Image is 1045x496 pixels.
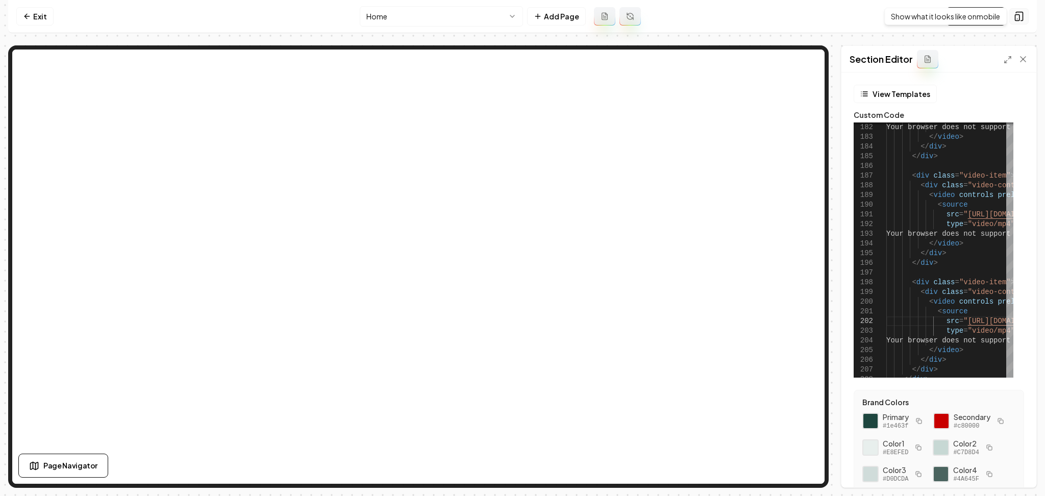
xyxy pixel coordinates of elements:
[920,181,925,189] span: <
[854,111,1024,118] label: Custom Code
[942,356,946,364] span: >
[912,171,916,180] span: <
[929,133,938,141] span: </
[968,327,1015,335] span: "video/mp4"
[954,422,990,430] span: #c80000
[883,475,908,483] span: #D0DCDA
[854,268,873,278] div: 197
[916,171,929,180] span: div
[883,412,909,422] span: Primary
[929,142,942,151] span: div
[920,249,929,257] span: </
[854,122,873,132] div: 182
[854,85,937,103] button: View Templates
[959,191,993,199] span: controls
[920,152,933,160] span: div
[884,8,1007,25] div: Show what it looks like on mobile
[938,307,942,315] span: <
[912,365,920,374] span: </
[883,449,908,457] span: #E8EFED
[933,171,955,180] span: class
[854,152,873,161] div: 185
[938,133,959,141] span: video
[942,142,946,151] span: >
[850,52,913,66] h2: Section Editor
[854,249,873,258] div: 195
[968,317,1045,325] span: [URL][DOMAIN_NAME]
[16,7,54,26] a: Exit
[854,258,873,268] div: 196
[929,356,942,364] span: div
[854,229,873,239] div: 193
[933,466,949,482] div: Click to copy #4A645F
[925,288,938,296] span: div
[883,438,908,449] span: Color 1
[854,316,873,326] div: 202
[968,181,1041,189] span: "video-container"
[854,278,873,287] div: 198
[953,475,979,483] span: #4A645F
[959,239,963,247] span: >
[862,439,879,456] div: Click to copy #E8EFED
[933,278,955,286] span: class
[947,317,959,325] span: src
[963,220,967,228] span: =
[854,287,873,297] div: 199
[953,449,979,457] span: #C7D8D4
[912,278,916,286] span: <
[938,239,959,247] span: video
[854,365,873,375] div: 207
[920,365,933,374] span: div
[854,132,873,142] div: 183
[959,317,963,325] span: =
[959,171,1011,180] span: "video-item"
[854,336,873,345] div: 204
[963,288,967,296] span: =
[912,152,920,160] span: </
[920,259,933,267] span: div
[959,297,993,306] span: controls
[916,278,929,286] span: div
[942,307,967,315] span: source
[998,297,1028,306] span: preload
[43,460,97,471] span: Page Navigator
[968,210,1045,218] span: [URL][DOMAIN_NAME]
[883,465,908,475] span: Color 3
[938,346,959,354] span: video
[929,346,938,354] span: </
[18,454,108,478] button: Page Navigator
[947,220,964,228] span: type
[968,220,1015,228] span: "video/mp4"
[959,278,1011,286] span: "video-item"
[862,399,1015,406] label: Brand Colors
[854,181,873,190] div: 188
[862,413,879,429] div: Click to copy primary color
[959,346,963,354] span: >
[959,133,963,141] span: >
[933,152,937,160] span: >
[947,327,964,335] span: type
[963,327,967,335] span: =
[953,465,979,475] span: Color 4
[594,7,615,26] button: Add admin page prompt
[933,297,955,306] span: video
[942,201,967,209] span: source
[942,181,963,189] span: class
[854,326,873,336] div: 203
[955,278,959,286] span: =
[933,365,937,374] span: >
[933,413,950,429] div: Click to copy secondary color
[959,210,963,218] span: =
[854,190,873,200] div: 189
[854,355,873,365] div: 206
[953,438,979,449] span: Color 2
[942,288,963,296] span: class
[929,297,933,306] span: <
[954,412,990,422] span: Secondary
[854,142,873,152] div: 184
[854,200,873,210] div: 190
[963,210,967,218] span: "
[917,50,938,68] button: Add admin section prompt
[933,259,937,267] span: >
[938,201,942,209] span: <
